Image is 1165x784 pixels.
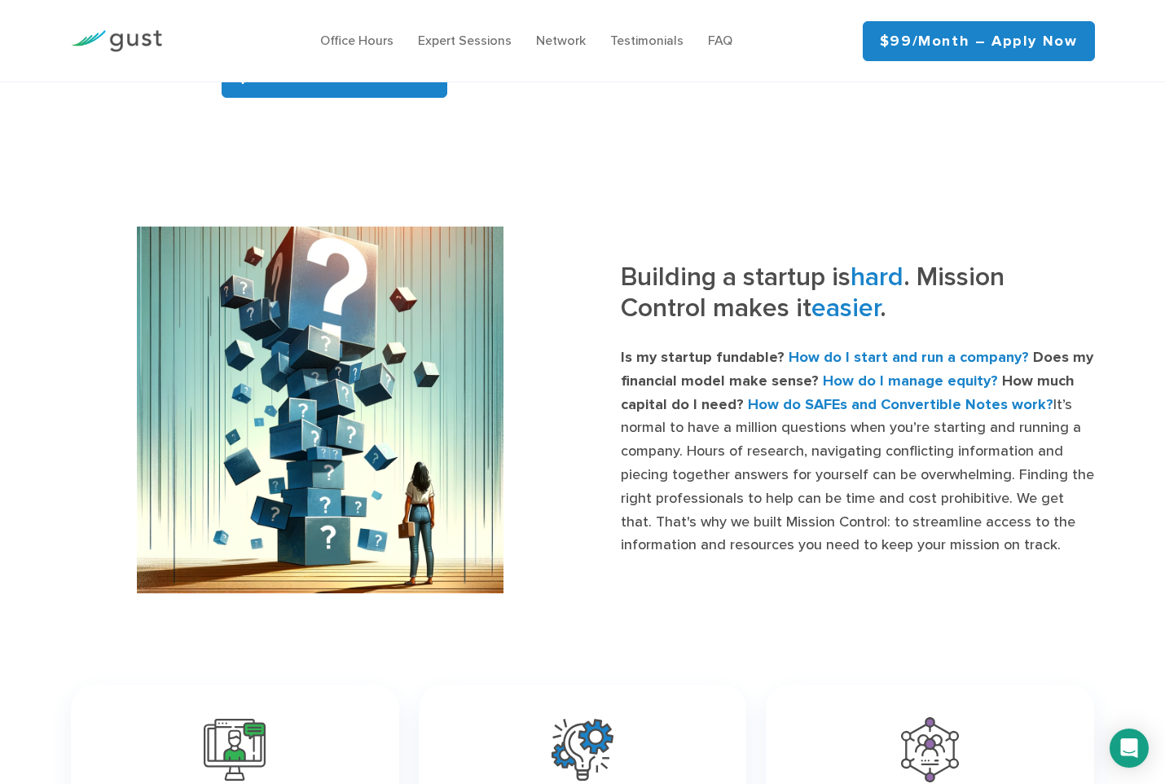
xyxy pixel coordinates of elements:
[71,30,162,52] img: Gust Logo
[536,33,586,48] a: Network
[748,396,1053,413] strong: How do SAFEs and Convertible Notes work?
[610,33,684,48] a: Testimonials
[851,262,903,293] span: hard
[1110,729,1149,768] div: Open Intercom Messenger
[621,262,1095,335] h3: Building a startup is . Mission Control makes it .
[621,349,1093,390] strong: Does my financial model make sense?
[708,33,732,48] a: FAQ
[320,33,393,48] a: Office Hours
[621,349,785,366] strong: Is my startup fundable?
[418,33,512,48] a: Expert Sessions
[863,21,1095,61] a: $99/month – Apply Now
[811,293,880,324] span: easier
[621,372,1075,413] strong: How much capital do I need?
[823,372,998,390] strong: How do I manage equity?
[789,349,1029,366] strong: How do I start and run a company?
[621,346,1095,557] p: It’s normal to have a million questions when you’re starting and running a company. Hours of rese...
[137,227,503,593] img: Startup founder feeling the pressure of a big stack of unknowns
